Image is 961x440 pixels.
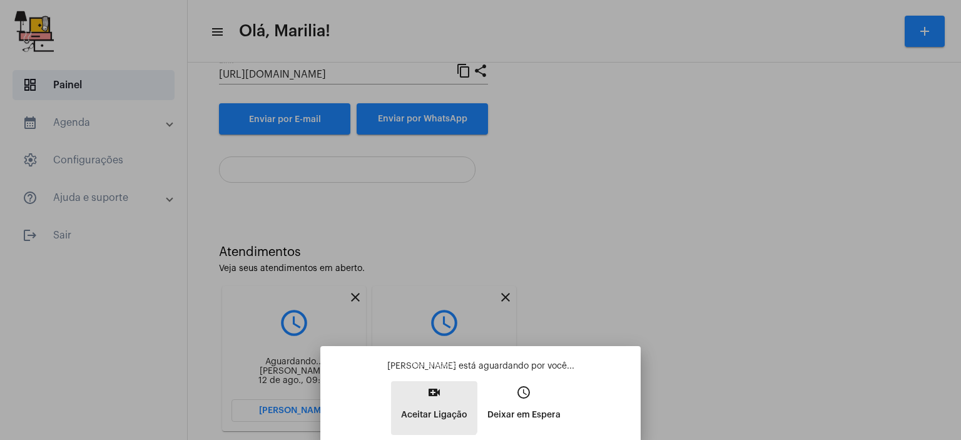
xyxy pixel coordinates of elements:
[391,381,477,435] button: Aceitar Ligação
[516,385,531,400] mat-icon: access_time
[427,385,442,400] mat-icon: video_call
[330,360,631,372] p: [PERSON_NAME] está aguardando por você...
[487,404,561,426] p: Deixar em Espera
[401,404,467,426] p: Aceitar Ligação
[407,358,462,372] div: Aceitar ligação
[477,381,571,435] button: Deixar em Espera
